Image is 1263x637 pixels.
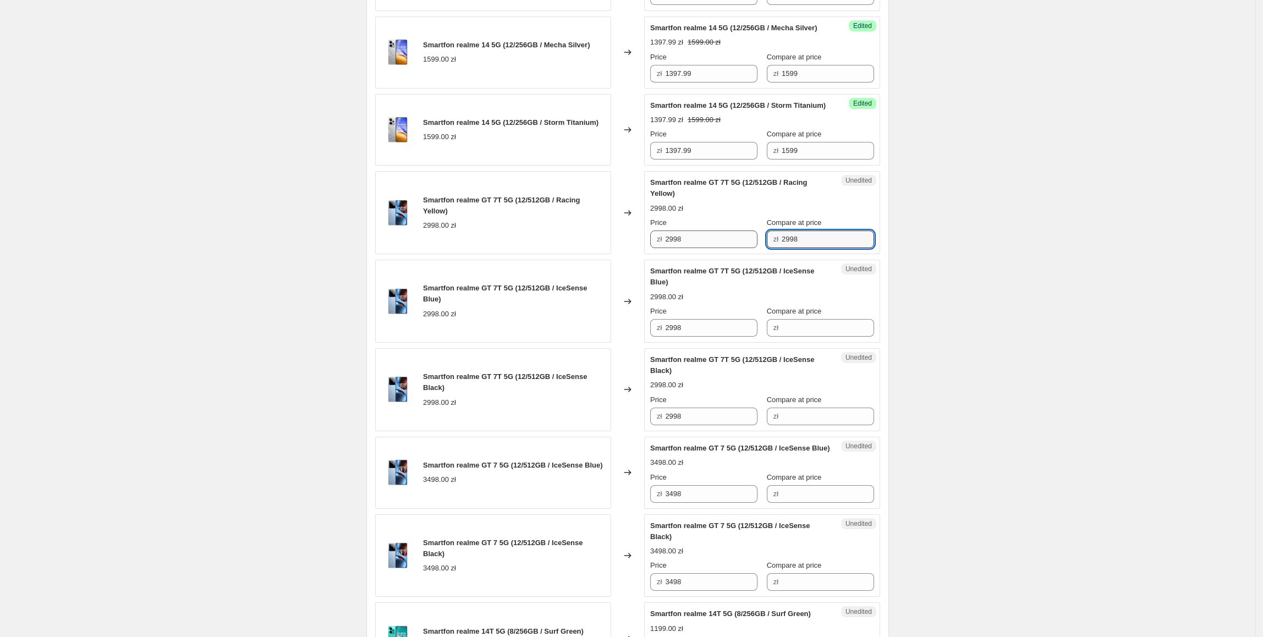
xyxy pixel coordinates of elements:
div: 1599.00 zł [423,54,456,65]
span: Smartfon realme GT 7T 5G (12/512GB / IceSense Black) [423,372,587,392]
span: zł [657,323,662,332]
div: 2998.00 zł [650,380,683,391]
span: zł [773,323,778,332]
img: 21094_realme-GT-7T-IceSense-Blue-1_80x.png [381,373,414,406]
span: Smartfon realme GT 7T 5G (12/512GB / Racing Yellow) [650,178,807,197]
div: 3498.00 zł [650,546,683,557]
span: Smartfon realme 14 5G (12/256GB / Storm Titanium) [650,101,826,109]
span: zł [773,146,778,155]
span: Edited [853,99,872,108]
div: 2998.00 zł [423,397,456,408]
span: Compare at price [767,396,822,404]
span: Compare at price [767,473,822,481]
span: Price [650,396,667,404]
div: 3498.00 zł [423,474,456,485]
span: Edited [853,21,872,30]
strike: 1599.00 zł [688,114,721,125]
div: 2998.00 zł [650,203,683,214]
span: Price [650,561,667,569]
span: Unedited [845,176,872,185]
span: zł [773,578,778,586]
span: Compare at price [767,218,822,227]
span: Smartfon realme GT 7T 5G (12/512GB / Racing Yellow) [423,196,580,215]
div: 1397.99 zł [650,114,683,125]
span: Price [650,130,667,138]
span: Unedited [845,519,872,528]
span: Price [650,473,667,481]
span: Smartfon realme 14 5G (12/256GB / Mecha Silver) [423,41,590,49]
span: Compare at price [767,130,822,138]
span: Smartfon realme 14T 5G (8/256GB / Surf Green) [650,609,811,618]
span: Smartfon realme GT 7T 5G (12/512GB / IceSense Black) [650,355,814,375]
span: Price [650,307,667,315]
span: zł [773,412,778,420]
span: Smartfon realme 14 5G (12/256GB / Storm Titanium) [423,118,598,127]
strike: 1599.00 zł [688,37,721,48]
span: Smartfon realme GT 7 5G (12/512GB / IceSense Blue) [650,444,830,452]
div: 2998.00 zł [650,292,683,303]
span: zł [657,146,662,155]
span: Smartfon realme GT 7T 5G (12/512GB / IceSense Blue) [650,267,814,286]
span: Compare at price [767,561,822,569]
span: Unedited [845,442,872,451]
div: 1199.00 zł [650,623,683,634]
span: Unedited [845,607,872,616]
span: zł [657,235,662,243]
span: zł [657,412,662,420]
span: Smartfon realme GT 7 5G (12/512GB / IceSense Black) [650,521,810,541]
span: Smartfon realme GT 7 5G (12/512GB / IceSense Black) [423,539,583,558]
span: Unedited [845,265,872,273]
span: zł [657,69,662,78]
div: 1599.00 zł [423,131,456,142]
img: 21094_realme-GT-7T-IceSense-Blue-1_80x.png [381,285,414,318]
span: zł [773,490,778,498]
span: zł [657,578,662,586]
img: 21094_realme-GT-7T-IceSense-Blue-1_80x.png [381,196,414,229]
span: Price [650,53,667,61]
div: 3498.00 zł [650,457,683,468]
span: zł [773,69,778,78]
div: 2998.00 zł [423,220,456,231]
span: Smartfon realme 14 5G (12/256GB / Mecha Silver) [650,24,817,32]
span: zł [773,235,778,243]
span: Unedited [845,353,872,362]
span: Smartfon realme GT 7T 5G (12/512GB / IceSense Blue) [423,284,587,303]
span: Compare at price [767,53,822,61]
span: Price [650,218,667,227]
div: 2998.00 zł [423,309,456,320]
img: 21180_realme_GT_7T_PDP_blue_top_and_bottom_25283_2529_80x.png [381,456,414,489]
div: 3498.00 zł [423,563,456,574]
img: 20826_realme-14-5g-1_80x.png [381,36,414,69]
span: Smartfon realme GT 7 5G (12/512GB / IceSense Blue) [423,461,603,469]
span: Compare at price [767,307,822,315]
div: 1397.99 zł [650,37,683,48]
span: Smartfon realme 14T 5G (8/256GB / Surf Green) [423,627,584,635]
img: 20826_realme-14-5g-1_80x.png [381,113,414,146]
span: zł [657,490,662,498]
img: 21180_realme_GT_7T_PDP_blue_top_and_bottom_25283_2529_80x.png [381,539,414,572]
